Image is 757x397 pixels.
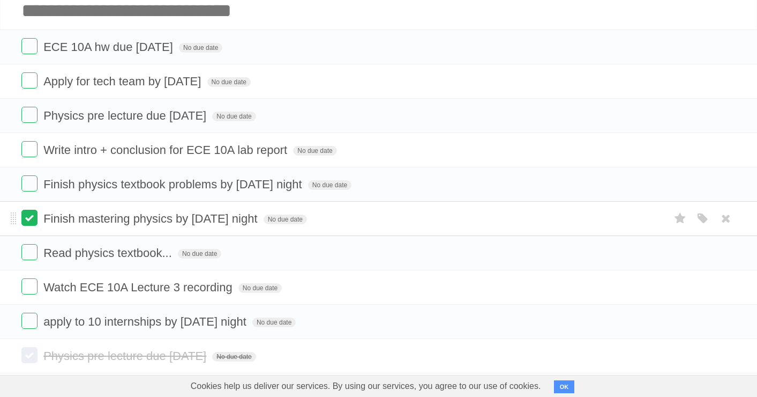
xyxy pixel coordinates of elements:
[43,212,260,225] span: Finish mastering physics by [DATE] night
[21,347,38,363] label: Done
[21,72,38,89] label: Done
[21,313,38,329] label: Done
[554,380,575,393] button: OK
[43,75,204,88] span: Apply for tech team by [DATE]
[43,246,175,260] span: Read physics textbook...
[43,143,290,157] span: Write intro + conclusion for ECE 10A lab report
[21,175,38,192] label: Done
[212,112,256,121] span: No due date
[207,77,251,87] span: No due date
[43,315,249,328] span: apply to 10 internships by [DATE] night
[21,107,38,123] label: Done
[43,40,176,54] span: ECE 10A hw due [DATE]
[178,249,221,259] span: No due date
[180,376,552,397] span: Cookies help us deliver our services. By using our services, you agree to our use of cookies.
[308,180,351,190] span: No due date
[21,210,38,226] label: Done
[252,318,296,327] span: No due date
[212,352,256,362] span: No due date
[21,244,38,260] label: Done
[43,349,209,363] span: Physics pre lecture due [DATE]
[43,109,209,122] span: Physics pre lecture due [DATE]
[21,38,38,54] label: Done
[670,210,691,227] label: Star task
[179,43,222,53] span: No due date
[293,146,336,156] span: No due date
[43,281,235,294] span: Watch ECE 10A Lecture 3 recording
[21,141,38,157] label: Done
[238,283,282,293] span: No due date
[21,278,38,295] label: Done
[264,215,307,224] span: No due date
[43,178,305,191] span: Finish physics textbook problems by [DATE] night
